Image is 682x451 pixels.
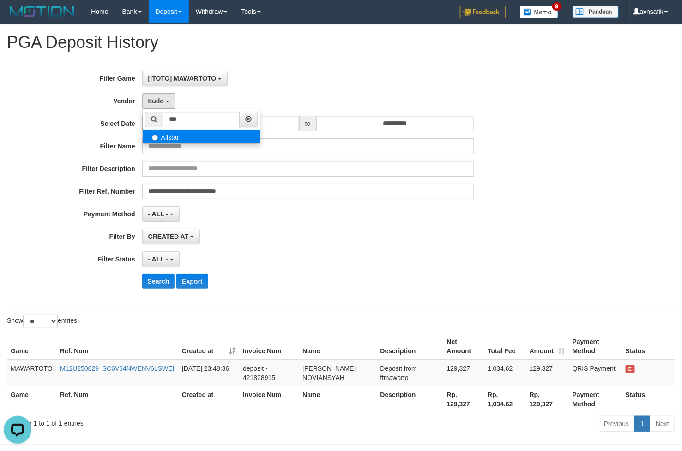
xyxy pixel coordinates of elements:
[176,274,208,289] button: Export
[178,386,239,412] th: Created at
[484,360,526,386] td: 1,034.62
[7,415,277,428] div: Showing 1 to 1 of 1 entries
[178,333,239,360] th: Created at: activate to sort column ascending
[148,233,189,240] span: CREATED AT
[460,6,506,18] img: Feedback.jpg
[443,360,484,386] td: 129,327
[142,251,180,267] button: - ALL -
[622,386,675,412] th: Status
[148,210,169,218] span: - ALL -
[142,71,228,86] button: [ITOTO] MAWARTOTO
[60,365,174,372] a: M12U250829_SC6V34NWENV6LSWEI
[569,360,622,386] td: QRIS Payment
[626,365,635,373] span: EXPIRED
[148,75,217,82] span: [ITOTO] MAWARTOTO
[152,135,158,141] input: Allstar
[526,386,569,412] th: Rp. 129,327
[299,360,376,386] td: [PERSON_NAME] NOVIANSYAH
[142,274,175,289] button: Search
[484,386,526,412] th: Rp. 1,034.62
[484,333,526,360] th: Total Fee
[520,6,559,18] img: Button%20Memo.svg
[148,255,169,263] span: - ALL -
[526,360,569,386] td: 129,327
[569,333,622,360] th: Payment Method
[526,333,569,360] th: Amount: activate to sort column ascending
[377,386,443,412] th: Description
[650,416,675,432] a: Next
[443,333,484,360] th: Net Amount
[56,333,178,360] th: Ref. Num
[148,97,164,105] span: Itudo
[56,386,178,412] th: Ref. Num
[7,386,56,412] th: Game
[178,360,239,386] td: [DATE] 23:48:36
[598,416,635,432] a: Previous
[23,315,58,328] select: Showentries
[299,333,376,360] th: Name
[573,6,619,18] img: panduan.png
[143,130,260,143] label: Allstar
[299,116,317,131] span: to
[7,315,77,328] label: Show entries
[239,360,299,386] td: deposit - 421828915
[239,333,299,360] th: Invoice Num
[4,4,31,31] button: Open LiveChat chat widget
[569,386,622,412] th: Payment Method
[142,206,180,222] button: - ALL -
[239,386,299,412] th: Invoice Num
[622,333,675,360] th: Status
[142,93,175,109] button: Itudo
[443,386,484,412] th: Rp. 129,327
[377,360,443,386] td: Deposit from ffmawarto
[142,229,200,244] button: CREATED AT
[552,2,562,11] span: 9
[299,386,376,412] th: Name
[377,333,443,360] th: Description
[634,416,650,432] a: 1
[7,333,56,360] th: Game
[7,5,77,18] img: MOTION_logo.png
[7,360,56,386] td: MAWARTOTO
[7,33,675,52] h1: PGA Deposit History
